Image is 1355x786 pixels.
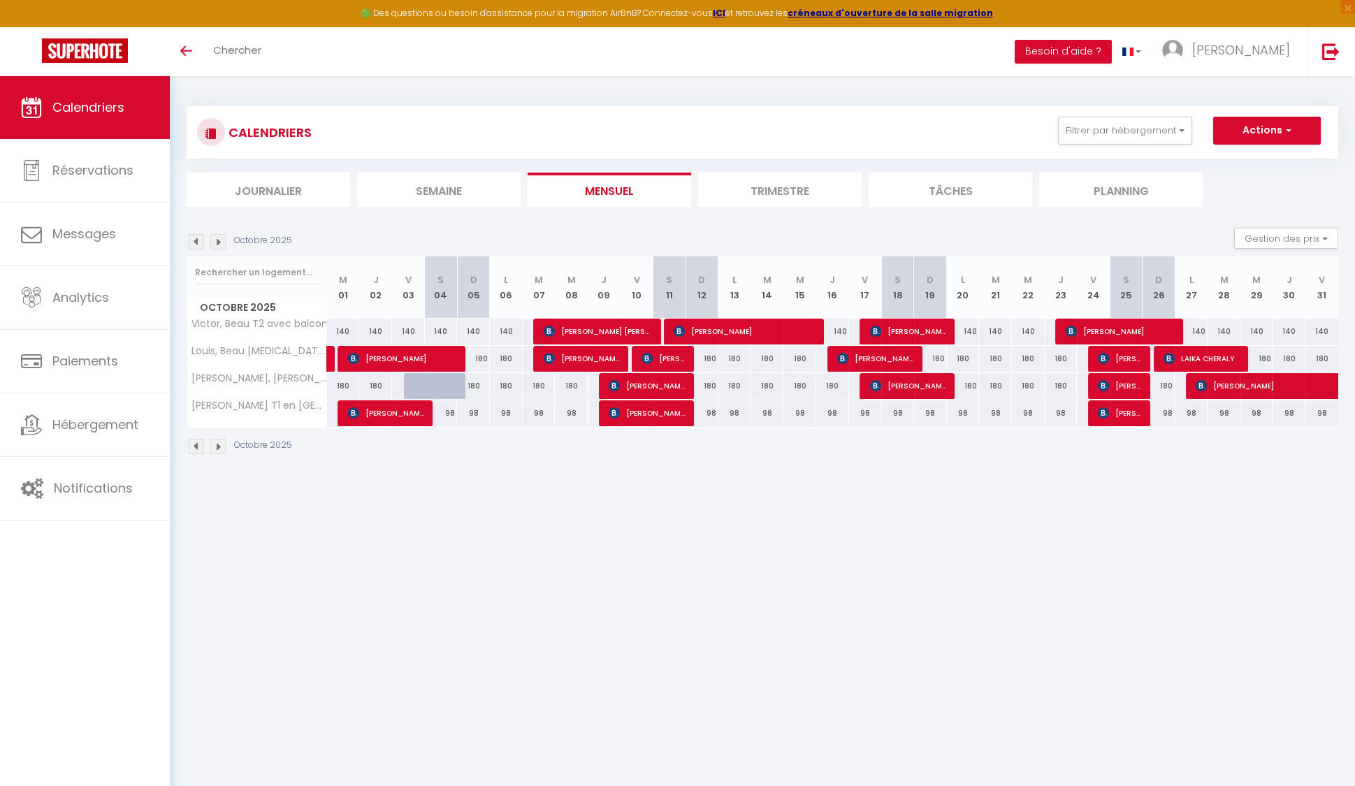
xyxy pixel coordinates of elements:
[849,256,882,319] th: 17
[52,416,138,433] span: Hébergement
[718,400,751,426] div: 98
[1305,346,1338,372] div: 180
[11,6,53,48] button: Ouvrir le widget de chat LiveChat
[213,43,261,57] span: Chercher
[686,256,718,319] th: 12
[1208,400,1240,426] div: 98
[751,400,783,426] div: 98
[348,345,458,372] span: [PERSON_NAME]
[544,345,621,372] span: [PERSON_NAME]
[1039,173,1203,207] li: Planning
[1162,40,1183,61] img: ...
[555,256,588,319] th: 08
[1098,345,1142,372] span: [PERSON_NAME]
[914,400,947,426] div: 98
[947,400,980,426] div: 98
[373,273,379,286] abbr: J
[1143,400,1175,426] div: 98
[1143,373,1175,399] div: 180
[1024,273,1032,286] abbr: M
[52,225,116,242] span: Messages
[816,373,849,399] div: 180
[783,400,816,426] div: 98
[1077,256,1110,319] th: 24
[523,373,556,399] div: 180
[1305,319,1338,344] div: 140
[544,318,653,344] span: [PERSON_NAME] [PERSON_NAME]
[1012,400,1045,426] div: 98
[234,234,292,247] p: Octobre 2025
[52,99,124,116] span: Calendriers
[698,173,862,207] li: Trimestre
[1098,372,1142,399] span: [PERSON_NAME]
[666,273,672,286] abbr: S
[203,27,272,76] a: Chercher
[1045,400,1078,426] div: 98
[783,373,816,399] div: 180
[783,256,816,319] th: 15
[751,373,783,399] div: 180
[528,173,691,207] li: Mensuel
[621,256,653,319] th: 10
[189,373,329,384] span: [PERSON_NAME], [PERSON_NAME] [MEDICAL_DATA] avec balcon
[425,256,458,319] th: 04
[992,273,1000,286] abbr: M
[392,256,425,319] th: 03
[698,273,705,286] abbr: D
[1322,43,1340,60] img: logout
[894,273,901,286] abbr: S
[788,7,993,19] a: créneaux d'ouverture de la salle migration
[1240,319,1273,344] div: 140
[947,373,980,399] div: 180
[961,273,965,286] abbr: L
[52,352,118,370] span: Paiements
[392,319,425,344] div: 140
[601,273,607,286] abbr: J
[1273,400,1305,426] div: 98
[862,273,868,286] abbr: V
[947,256,980,319] th: 20
[359,319,392,344] div: 140
[490,400,523,426] div: 98
[54,479,133,497] span: Notifications
[1066,318,1175,344] span: [PERSON_NAME]
[849,400,882,426] div: 98
[763,273,771,286] abbr: M
[490,256,523,319] th: 06
[751,256,783,319] th: 14
[732,273,737,286] abbr: L
[1240,346,1273,372] div: 180
[327,256,360,319] th: 01
[357,173,521,207] li: Semaine
[437,273,444,286] abbr: S
[795,273,804,286] abbr: M
[713,7,725,19] strong: ICI
[1208,319,1240,344] div: 140
[327,373,360,399] div: 180
[1155,273,1162,286] abbr: D
[234,439,292,452] p: Octobre 2025
[457,319,490,344] div: 140
[816,319,849,344] div: 140
[490,319,523,344] div: 140
[187,173,350,207] li: Journalier
[1110,256,1143,319] th: 25
[881,400,914,426] div: 98
[425,319,458,344] div: 140
[457,346,490,372] div: 180
[686,373,718,399] div: 180
[52,289,109,306] span: Analytics
[359,256,392,319] th: 02
[816,400,849,426] div: 98
[751,346,783,372] div: 180
[42,38,128,63] img: Super Booking
[609,372,686,399] span: [PERSON_NAME]
[1252,273,1261,286] abbr: M
[609,400,686,426] span: [PERSON_NAME]
[555,373,588,399] div: 180
[225,117,312,148] h3: CALENDRIERS
[1123,273,1129,286] abbr: S
[359,373,392,399] div: 180
[914,256,947,319] th: 19
[189,346,329,356] span: Louis, Beau [MEDICAL_DATA] en [GEOGRAPHIC_DATA]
